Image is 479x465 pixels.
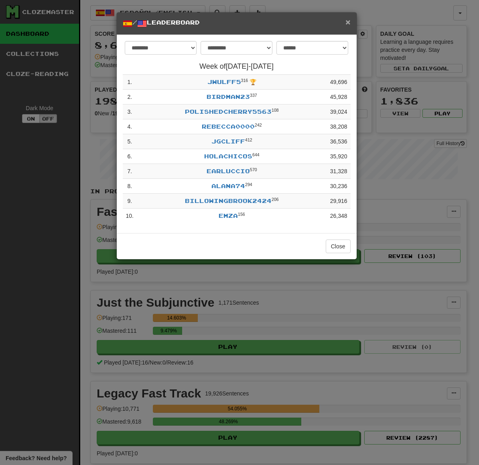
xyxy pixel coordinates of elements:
[211,138,245,145] a: Jgcliff
[345,18,350,26] button: Close
[207,93,250,100] a: birdman23
[123,164,137,179] td: 7 .
[327,104,351,119] td: 39,024
[327,164,351,179] td: 31,328
[123,18,351,29] h5: / Leaderboard
[123,209,137,223] td: 10 .
[326,240,351,253] button: Close
[123,104,137,119] td: 3 .
[250,93,257,98] sup: Level 337
[245,137,252,142] sup: Level 412
[241,78,248,83] sup: Level 316
[327,194,351,209] td: 29,916
[327,179,351,194] td: 30,236
[327,134,351,149] td: 36,536
[327,75,351,90] td: 49,696
[185,197,272,204] a: BillowingBrook2424
[272,108,279,113] sup: Level 108
[219,212,238,219] a: Emza
[207,78,241,85] a: jwulff5
[204,153,252,160] a: Holachicos
[327,209,351,223] td: 26,348
[272,197,279,202] sup: Level 206
[123,179,137,194] td: 8 .
[327,90,351,104] td: 45,928
[250,167,257,172] sup: Level 570
[238,212,245,217] sup: Level 156
[255,123,262,127] sup: Level 242
[252,152,260,157] sup: Level 644
[211,182,245,189] a: Alana74
[345,17,350,27] span: ×
[123,194,137,209] td: 9 .
[123,119,137,134] td: 4 .
[207,168,250,174] a: Earluccio
[123,90,137,104] td: 2 .
[123,134,137,149] td: 5 .
[327,119,351,134] td: 38,208
[123,63,351,71] h4: Week of [DATE] - [DATE]
[250,79,256,85] span: 🏆
[123,75,137,90] td: 1 .
[185,108,272,115] a: PolishedCherry5563
[327,149,351,164] td: 35,920
[123,149,137,164] td: 6 .
[202,123,255,130] a: Rebecca0000
[245,182,252,187] sup: Level 294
